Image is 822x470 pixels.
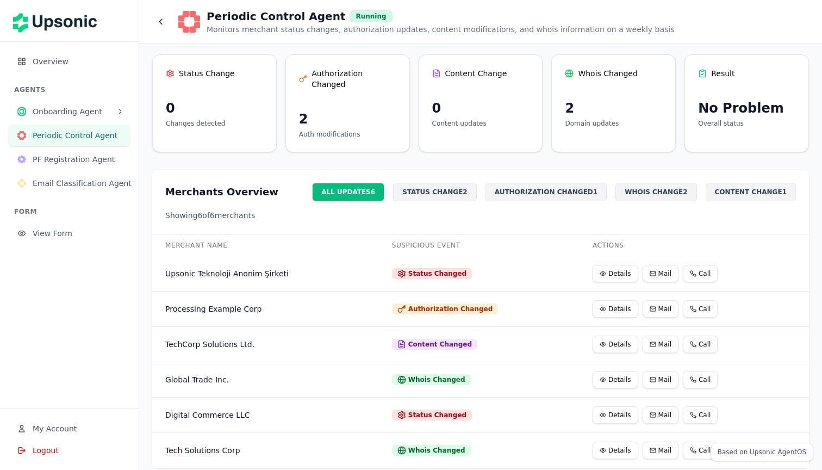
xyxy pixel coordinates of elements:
p: Domain updates [565,119,662,128]
div: WHOIS CHANGE 2 [615,183,696,201]
span: Logout [33,445,59,456]
button: Mail [643,265,678,282]
button: Details [593,371,638,388]
span: Email Classification Agent [33,178,132,189]
img: Upsonic [13,5,104,36]
button: Details [593,442,638,459]
span: Periodic Control Agent [33,130,121,141]
button: Call [683,300,718,318]
button: My Account [9,418,130,440]
div: CONTENT CHANGE 1 [706,183,796,201]
button: Call [683,406,718,424]
span: Overview [33,56,121,67]
th: Suspicious Event [379,234,580,256]
div: Whois Changed [392,445,471,456]
div: Whois Changed [392,374,471,385]
img: Onboarding Agent [17,107,26,116]
button: Details [593,336,638,353]
button: Call [683,442,718,459]
div: Authorization Changed [392,304,499,314]
button: PF Registration Agent [9,149,130,170]
div: Whois Changed [565,68,662,79]
div: AUTHORIZATION CHANGED 1 [485,183,607,201]
th: Merchant Name [152,234,379,256]
span: Onboarding Agent [33,106,113,117]
span: PF Registration Agent [33,154,121,165]
p: Monitors merchant status changes, authorization updates, content modifications, and whois informa... [207,24,675,35]
div: Status Changed [392,410,472,420]
a: View Form [9,230,130,240]
a: Periodic Control AgentPeriodic Control Agent [9,132,130,142]
button: Details [593,265,638,282]
button: Email Classification Agent [9,172,130,194]
div: Status Change [166,68,263,79]
h1: Periodic Control Agent [207,9,345,24]
a: Overview [9,58,130,68]
button: Details [593,300,638,318]
div: 0 [432,100,530,117]
p: Changes detected [166,119,263,128]
div: STATUS CHANGE 2 [393,183,477,201]
span: View Form [33,228,121,239]
a: PF Registration AgentPF Registration Agent [9,156,130,166]
div: Digital Commerce LLC [165,410,366,420]
button: Details [593,406,638,424]
button: Mail [643,406,678,424]
div: TechCorp Solutions Ltd. [165,339,366,350]
button: Periodic Control Agent [9,125,130,146]
div: Authorization Changed [299,68,396,90]
button: Overview [9,51,130,72]
button: Logout [9,440,130,461]
h3: FORM [14,207,130,216]
div: Content Changed [392,339,477,350]
a: Email Classification AgentEmail Classification Agent [9,180,130,190]
button: Onboarding Agent [9,101,130,122]
h2: Merchants Overview [165,184,278,200]
button: Call [683,265,718,282]
button: Call [683,371,718,388]
th: Actions [580,234,809,256]
div: 0 [166,100,263,117]
p: Showing 6 of 6 merchants [165,210,796,221]
div: Result [698,68,795,79]
div: Upsonic Teknoloji Anonim Şirketi [165,268,366,279]
button: View Form [9,222,130,244]
span: My Account [33,423,77,434]
img: PF Registration Agent [17,155,26,164]
div: Status Changed [392,268,472,279]
div: Tech Solutions Corp [165,445,366,456]
button: Call [683,336,718,353]
a: My Account [9,425,130,435]
div: 2 [299,110,396,128]
button: Mail [643,442,678,459]
img: Periodic Control Agent [17,131,26,140]
img: Email Classification Agent [17,179,26,188]
p: Content updates [432,119,530,128]
h3: AGENTS [14,85,130,94]
img: Periodic Control Agent [178,11,200,33]
div: No Problem [698,100,795,117]
div: Global Trade Inc. [165,374,366,385]
button: Mail [643,371,678,388]
div: 2 [565,100,662,117]
button: Mail [643,336,678,353]
p: Auth modifications [299,130,396,139]
p: Overall status [698,119,795,128]
div: Processing Example Corp [165,304,366,314]
div: Content Change [432,68,530,79]
button: Mail [643,300,678,318]
div: Running [350,10,392,22]
div: ALL UPDATES 6 [312,183,384,201]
